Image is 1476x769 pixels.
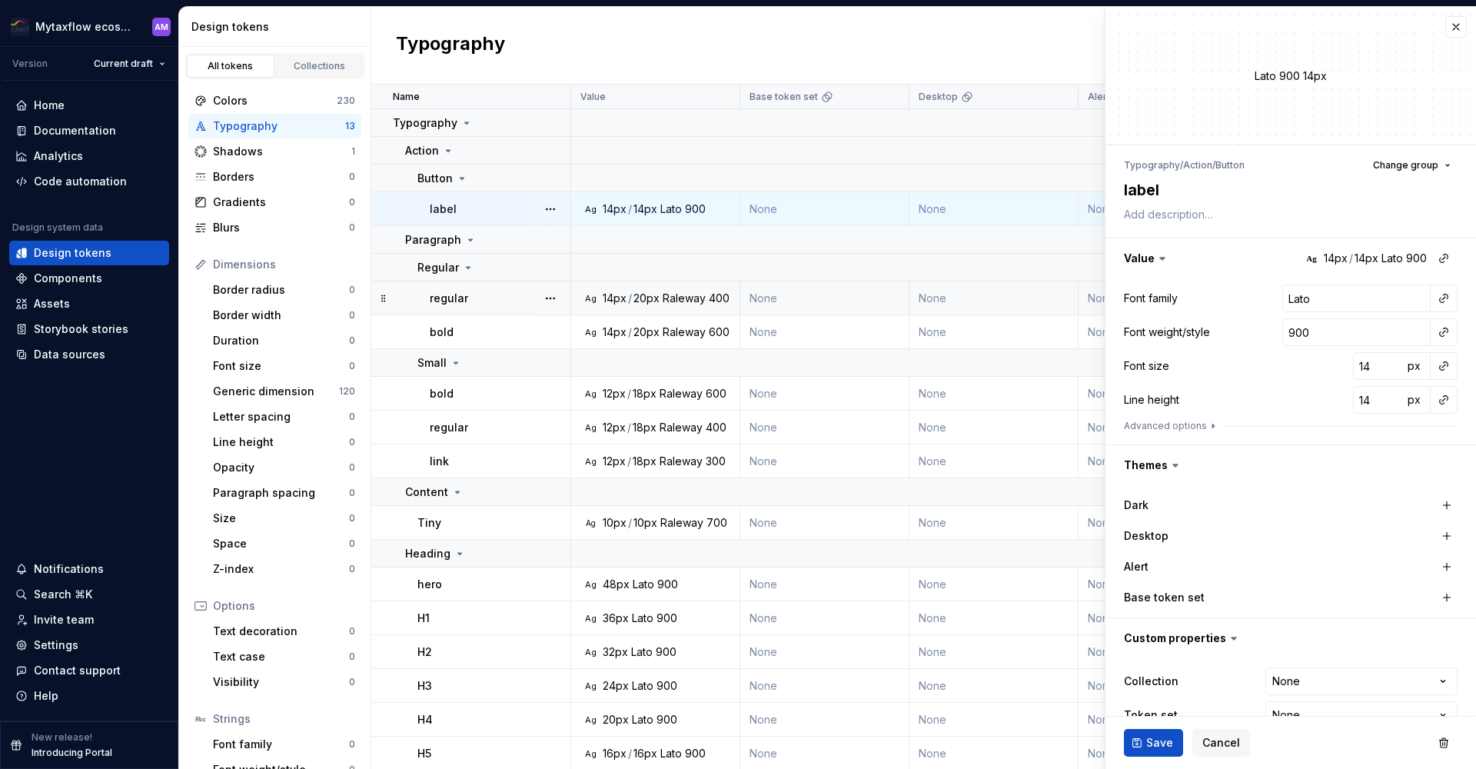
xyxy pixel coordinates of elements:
[207,506,361,531] a: Size0
[1408,359,1421,372] span: px
[213,282,349,298] div: Border radius
[192,60,269,72] div: All tokens
[213,711,355,727] div: Strings
[1353,386,1403,414] input: 20
[584,517,597,529] div: Ag
[909,411,1079,444] td: None
[909,281,1079,315] td: None
[188,165,361,189] a: Borders0
[1079,281,1248,315] td: None
[1124,420,1219,432] button: Advanced options
[633,420,657,435] div: 18px
[656,644,676,660] div: 900
[34,245,111,261] div: Design tokens
[430,454,449,469] p: link
[430,386,454,401] p: bold
[633,746,657,761] div: 16px
[417,712,433,727] p: H4
[281,60,358,72] div: Collections
[213,308,349,323] div: Border width
[430,325,454,340] p: bold
[603,386,626,401] div: 12px
[213,195,349,210] div: Gradients
[1124,392,1179,408] div: Line height
[9,93,169,118] a: Home
[213,93,337,108] div: Colors
[393,115,457,131] p: Typography
[213,333,349,348] div: Duration
[633,454,657,469] div: 18px
[1079,192,1248,226] td: None
[632,712,653,727] div: Lato
[1202,735,1240,751] span: Cancel
[603,201,627,217] div: 14px
[1124,674,1178,689] label: Collection
[9,608,169,632] a: Invite team
[740,601,909,635] td: None
[9,342,169,367] a: Data sources
[1305,252,1318,265] div: Ag
[740,411,909,444] td: None
[188,190,361,215] a: Gradients0
[1408,393,1421,406] span: px
[584,421,597,434] div: Ag
[603,644,628,660] div: 32px
[663,325,706,340] div: Raleway
[417,355,447,371] p: Small
[627,420,631,435] div: /
[603,454,626,469] div: 12px
[213,674,349,690] div: Visibility
[34,587,92,602] div: Search ⌘K
[1105,68,1476,85] div: Lato 900 14px
[349,651,355,663] div: 0
[603,420,626,435] div: 12px
[207,354,361,378] a: Font size0
[909,506,1079,540] td: None
[633,386,657,401] div: 18px
[417,678,432,694] p: H3
[633,515,657,531] div: 10px
[213,144,351,159] div: Shadows
[207,404,361,429] a: Letter spacing0
[1180,159,1183,171] li: /
[213,257,355,272] div: Dimensions
[909,635,1079,669] td: None
[32,747,112,759] p: Introducing Portal
[207,557,361,581] a: Z-index0
[1353,352,1403,380] input: 14
[213,220,349,235] div: Blurs
[34,98,65,113] div: Home
[657,611,677,626] div: 900
[34,688,58,704] div: Help
[632,678,653,694] div: Lato
[657,712,677,727] div: 900
[584,203,597,215] div: Ag
[584,292,597,305] div: Ag
[584,578,597,591] div: Ag
[1079,411,1248,444] td: None
[9,266,169,291] a: Components
[660,454,703,469] div: Raleway
[405,484,448,500] p: Content
[213,511,349,526] div: Size
[627,386,631,401] div: /
[919,91,958,103] p: Desktop
[349,676,355,688] div: 0
[430,420,468,435] p: regular
[213,384,339,399] div: Generic dimension
[207,481,361,505] a: Paragraph spacing0
[1079,568,1248,601] td: None
[709,291,730,306] div: 400
[1124,498,1149,513] label: Dark
[9,658,169,683] button: Contact support
[9,684,169,708] button: Help
[631,644,653,660] div: Lato
[663,291,706,306] div: Raleway
[349,360,355,372] div: 0
[87,53,172,75] button: Current draft
[1079,635,1248,669] td: None
[685,201,706,217] div: 900
[603,611,629,626] div: 36px
[1403,389,1424,411] button: px
[584,646,597,658] div: Ag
